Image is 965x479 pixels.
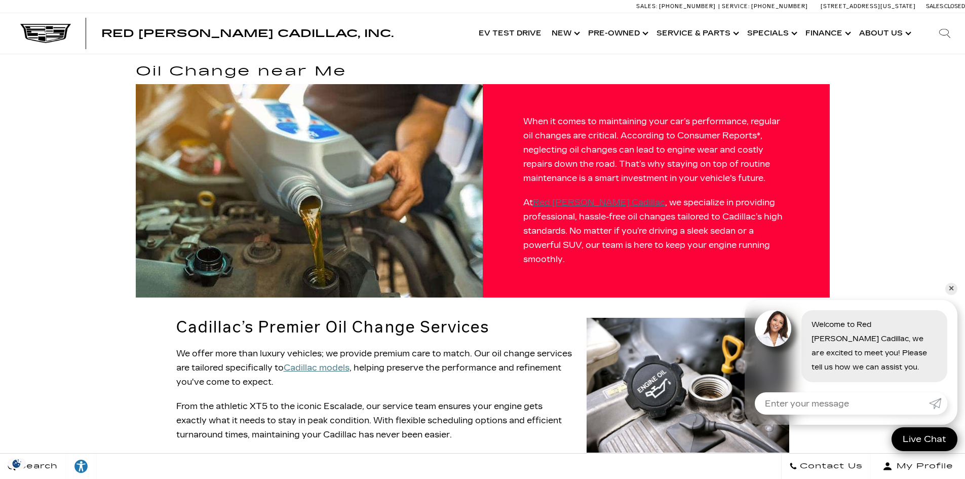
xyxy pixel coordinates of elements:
[893,459,953,473] span: My Profile
[854,13,914,54] a: About Us
[474,13,547,54] a: EV Test Drive
[547,13,583,54] a: New
[176,349,572,373] span: We offer more than luxury vehicles; we provide premium care to match. Our oil change services are...
[523,198,533,207] span: At
[797,459,863,473] span: Contact Us
[636,3,658,10] span: Sales:
[20,24,71,43] img: Cadillac Dark Logo with Cadillac White Text
[742,13,800,54] a: Specials
[16,459,58,473] span: Search
[944,3,965,10] span: Closed
[924,13,965,54] div: Search
[929,392,947,415] a: Submit
[722,3,750,10] span: Service:
[755,310,791,347] img: Agent profile photo
[718,4,810,9] a: Service: [PHONE_NUMBER]
[101,27,394,40] span: Red [PERSON_NAME] Cadillac, Inc.
[176,318,574,336] h2: Cadillac’s Premier Oil Change Services
[176,363,561,387] span: , helping preserve the performance and refinement you've come to expect.
[821,3,916,10] a: [STREET_ADDRESS][US_STATE]
[533,198,665,207] u: Red [PERSON_NAME] Cadillac
[926,3,944,10] span: Sales:
[751,3,808,10] span: [PHONE_NUMBER]
[66,459,96,474] div: Explore your accessibility options
[583,13,651,54] a: Pre-Owned
[892,427,957,451] a: Live Chat
[800,13,854,54] a: Finance
[781,454,871,479] a: Contact Us
[284,363,350,373] u: Cadillac models
[136,84,483,298] img: Oil Change near Me
[176,401,562,439] span: From the athletic XT5 to the iconic Escalade, our service team ensures your engine gets exactly w...
[136,64,830,79] h1: Oil Change near Me
[898,433,951,445] span: Live Chat
[651,13,742,54] a: Service & Parts
[66,454,97,479] a: Explore your accessibility options
[5,458,28,469] section: Click to Open Cookie Consent Modal
[755,392,929,415] input: Enter your message
[523,198,783,264] span: , we specialize in providing professional, hassle-free oil changes tailored to Cadillac’s high st...
[587,318,789,453] img: Oil Change near Me
[101,28,394,39] a: Red [PERSON_NAME] Cadillac, Inc.
[5,458,28,469] img: Opt-Out Icon
[871,454,965,479] button: Open user profile menu
[636,4,718,9] a: Sales: [PHONE_NUMBER]
[659,3,716,10] span: [PHONE_NUMBER]
[523,117,780,183] span: When it comes to maintaining your car’s performance, regular oil changes are critical. According ...
[801,310,947,382] div: Welcome to Red [PERSON_NAME] Cadillac, we are excited to meet you! Please tell us how we can assi...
